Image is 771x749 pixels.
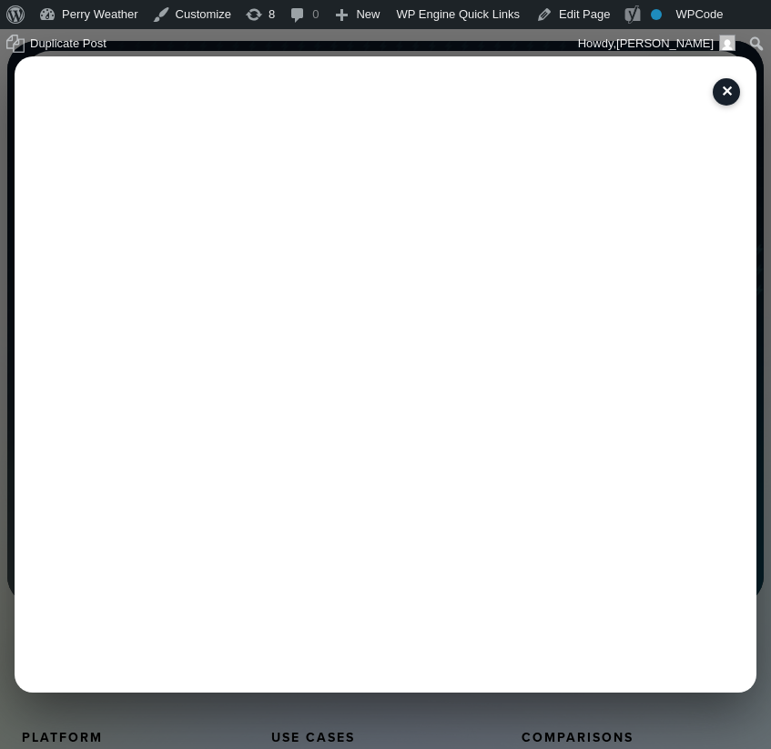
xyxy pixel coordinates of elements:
[713,78,740,106] button: Close
[651,9,662,20] div: No index
[616,36,714,50] span: [PERSON_NAME]
[572,29,743,58] a: Howdy,
[30,29,107,58] span: Duplicate Post
[15,56,756,693] iframe: Rep calendar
